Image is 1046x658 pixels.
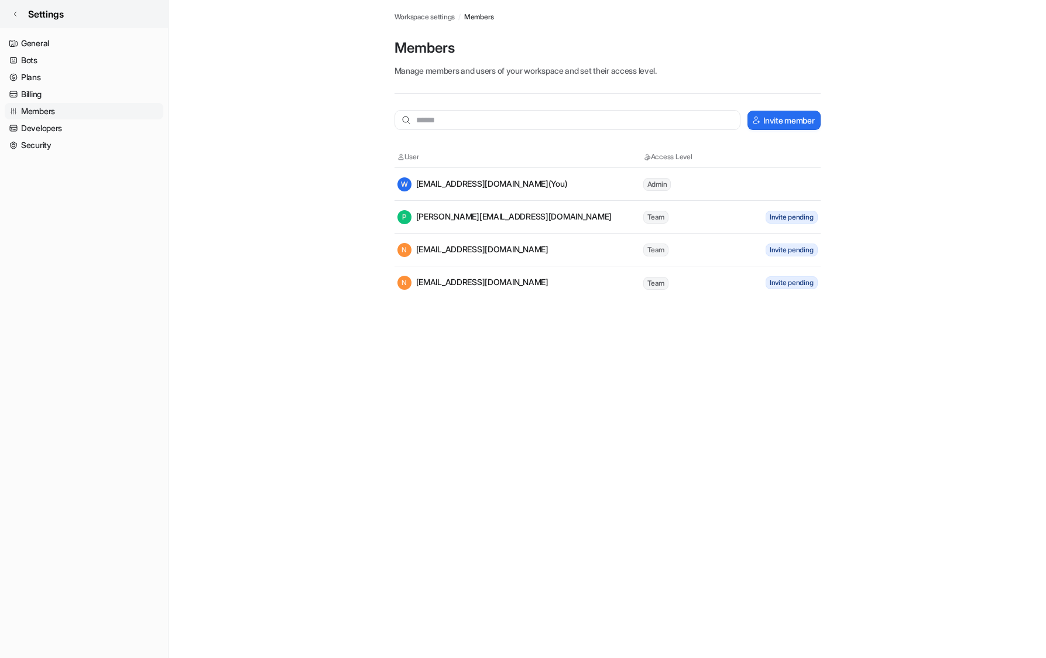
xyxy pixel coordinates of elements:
button: Invite member [747,111,820,130]
a: Security [5,137,163,153]
a: Workspace settings [395,12,455,22]
th: User [397,151,643,163]
p: Manage members and users of your workspace and set their access level. [395,64,821,77]
div: [EMAIL_ADDRESS][DOMAIN_NAME] [397,276,548,290]
div: [EMAIL_ADDRESS][DOMAIN_NAME] (You) [397,177,568,191]
span: Invite pending [766,276,818,289]
span: Admin [643,178,671,191]
a: Developers [5,120,163,136]
a: Billing [5,86,163,102]
a: Bots [5,52,163,68]
span: W [397,177,411,191]
a: Members [5,103,163,119]
span: N [397,243,411,257]
span: P [397,210,411,224]
div: [PERSON_NAME][EMAIL_ADDRESS][DOMAIN_NAME] [397,210,612,224]
span: N [397,276,411,290]
span: Settings [28,7,64,21]
img: User [397,153,404,160]
a: General [5,35,163,52]
img: Access Level [643,153,651,160]
span: Team [643,277,668,290]
a: Members [464,12,493,22]
span: Team [643,244,668,256]
span: Invite pending [766,244,818,256]
p: Members [395,39,821,57]
span: Team [643,211,668,224]
th: Access Level [643,151,748,163]
span: / [458,12,461,22]
a: Plans [5,69,163,85]
div: [EMAIL_ADDRESS][DOMAIN_NAME] [397,243,548,257]
span: Invite pending [766,211,818,224]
